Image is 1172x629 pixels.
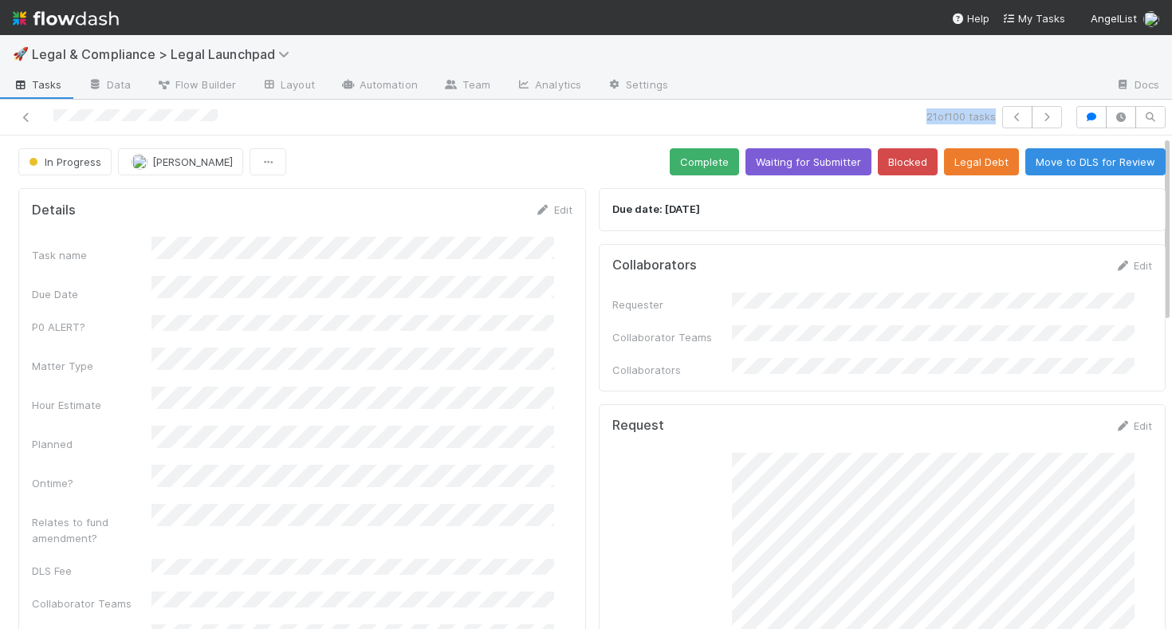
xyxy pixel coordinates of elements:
[32,46,297,62] span: Legal & Compliance > Legal Launchpad
[13,77,62,92] span: Tasks
[144,73,249,99] a: Flow Builder
[944,148,1019,175] button: Legal Debt
[32,436,151,452] div: Planned
[1143,11,1159,27] img: avatar_6811aa62-070e-4b0a-ab85-15874fb457a1.png
[612,418,664,434] h5: Request
[32,247,151,263] div: Task name
[152,155,233,168] span: [PERSON_NAME]
[156,77,236,92] span: Flow Builder
[32,514,151,546] div: Relates to fund amendment?
[535,203,572,216] a: Edit
[32,475,151,491] div: Ontime?
[612,329,732,345] div: Collaborator Teams
[32,563,151,579] div: DLS Fee
[32,202,76,218] h5: Details
[32,319,151,335] div: P0 ALERT?
[132,154,147,170] img: avatar_b5be9b1b-4537-4870-b8e7-50cc2287641b.png
[670,148,739,175] button: Complete
[612,257,697,273] h5: Collaborators
[118,148,243,175] button: [PERSON_NAME]
[1115,259,1152,272] a: Edit
[594,73,681,99] a: Settings
[32,596,151,611] div: Collaborator Teams
[951,10,989,26] div: Help
[328,73,431,99] a: Automation
[612,202,700,215] strong: Due date: [DATE]
[18,148,112,175] button: In Progress
[1103,73,1172,99] a: Docs
[1002,12,1065,25] span: My Tasks
[26,155,101,168] span: In Progress
[1115,419,1152,432] a: Edit
[926,108,996,124] span: 21 of 100 tasks
[75,73,144,99] a: Data
[1002,10,1065,26] a: My Tasks
[612,297,732,313] div: Requester
[13,5,119,32] img: logo-inverted-e16ddd16eac7371096b0.svg
[503,73,594,99] a: Analytics
[612,362,732,378] div: Collaborators
[745,148,871,175] button: Waiting for Submitter
[249,73,328,99] a: Layout
[431,73,503,99] a: Team
[1091,12,1137,25] span: AngelList
[1025,148,1166,175] button: Move to DLS for Review
[878,148,938,175] button: Blocked
[13,47,29,61] span: 🚀
[32,397,151,413] div: Hour Estimate
[32,286,151,302] div: Due Date
[32,358,151,374] div: Matter Type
